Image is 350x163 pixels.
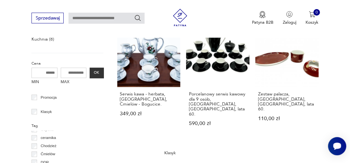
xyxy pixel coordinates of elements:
label: MAX [61,78,87,87]
p: Klasyk [41,108,52,115]
a: Ikona medaluPatyna B2B [252,11,273,25]
img: Ikona koszyka [309,11,315,18]
a: Zestaw palacza, Ćmielów, Polska, lata 60.Zestaw palacza, [GEOGRAPHIC_DATA], [GEOGRAPHIC_DATA], la... [255,24,319,137]
h3: Zestaw palacza, [GEOGRAPHIC_DATA], [GEOGRAPHIC_DATA], lata 60. [258,92,316,111]
p: Cena [31,60,103,67]
button: Patyna B2B [252,11,273,25]
h3: Serwis kawa - herbata, [GEOGRAPHIC_DATA], Ćmielów - Bogucice. [120,92,178,107]
button: Zaloguj [282,11,296,25]
button: Sprzedawaj [31,13,64,23]
p: Zaloguj [282,19,296,25]
a: Serwis kawa - herbata, Polska, Ćmielów - Bogucice.Serwis kawa - herbata, [GEOGRAPHIC_DATA], Ćmiel... [117,24,181,137]
a: Porcelanowy serwis kawowy dla 9 osób, Ćmielów, Polska, lata 60.Porcelanowy serwis kawowy dla 9 os... [186,24,249,137]
p: Patyna B2B [252,19,273,25]
img: Patyna - sklep z meblami i dekoracjami vintage [169,9,191,26]
p: Tag [31,123,103,129]
button: 0Koszyk [306,11,319,25]
img: Ikona medalu [259,11,266,18]
p: 349,00 zł [120,111,178,116]
iframe: Smartsupp widget button [328,137,346,155]
a: Kuchnia (8) [31,35,54,43]
h3: Porcelanowy serwis kawowy dla 9 osób, [GEOGRAPHIC_DATA], [GEOGRAPHIC_DATA], lata 60. [189,92,247,116]
p: Promocja [41,94,56,101]
p: Chodzież [41,143,56,149]
a: Sprzedawaj [31,17,64,20]
p: ceramika [41,134,56,141]
button: Szukaj [134,14,141,21]
label: MIN [31,78,57,87]
img: Ikonka użytkownika [286,11,293,18]
p: Ćmielów [41,151,55,157]
p: Koszyk [306,19,319,25]
button: OK [90,68,103,78]
div: 0 [313,9,320,16]
p: 590,00 zł [189,121,247,126]
p: 110,00 zł [258,116,316,121]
